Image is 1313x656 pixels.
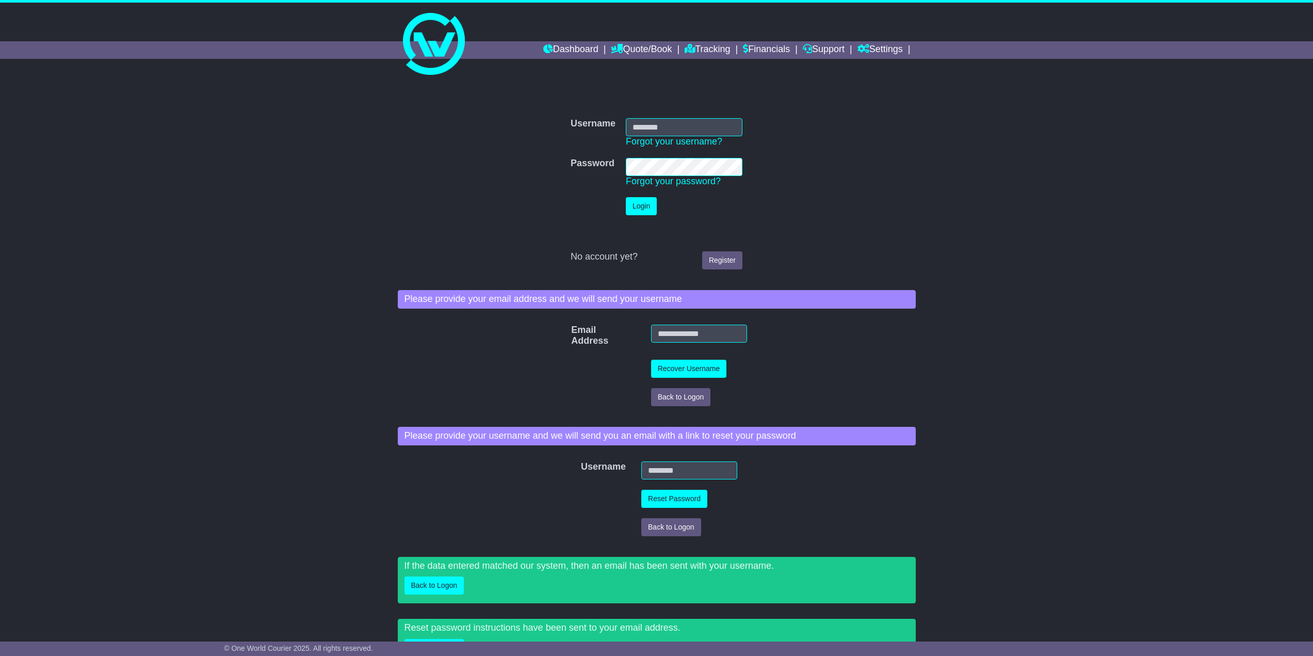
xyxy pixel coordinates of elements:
a: Dashboard [543,41,598,59]
button: Reset Password [641,490,707,508]
label: Password [571,158,614,169]
label: Email Address [566,325,585,347]
a: Register [702,251,742,269]
button: Back to Logon [641,518,701,536]
button: Back to Logon [651,388,711,406]
button: Login [626,197,657,215]
a: Settings [857,41,903,59]
p: Reset password instructions have been sent to your email address. [404,622,909,634]
label: Username [576,461,590,473]
a: Forgot your password? [626,176,721,186]
a: Quote/Book [611,41,672,59]
span: © One World Courier 2025. All rights reserved. [224,644,373,652]
p: If the data entered matched our system, then an email has been sent with your username. [404,561,909,572]
button: Recover Username [651,360,727,378]
a: Forgot your username? [626,136,722,147]
button: Back to Logon [404,577,464,595]
a: Financials [743,41,790,59]
div: No account yet? [571,251,742,263]
div: Please provide your username and we will send you an email with a link to reset your password [398,427,916,445]
div: Please provide your email address and we will send your username [398,290,916,309]
a: Support [803,41,845,59]
a: Tracking [685,41,730,59]
label: Username [571,118,615,130]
